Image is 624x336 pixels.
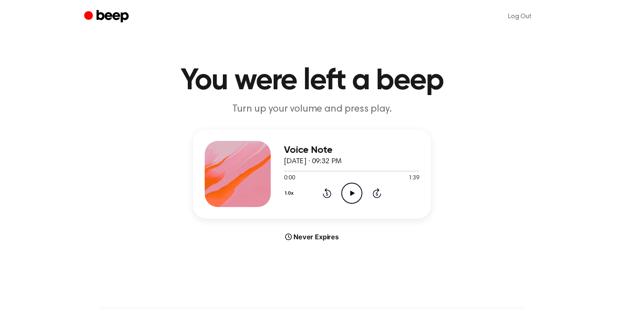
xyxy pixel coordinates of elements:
[284,145,419,156] h3: Voice Note
[84,9,131,25] a: Beep
[500,7,540,26] a: Log Out
[284,158,342,165] span: [DATE] · 09:32 PM
[193,232,431,242] div: Never Expires
[284,174,295,183] span: 0:00
[154,102,470,116] p: Turn up your volume and press play.
[101,66,523,96] h1: You were left a beep
[409,174,419,183] span: 1:39
[284,186,297,200] button: 1.0x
